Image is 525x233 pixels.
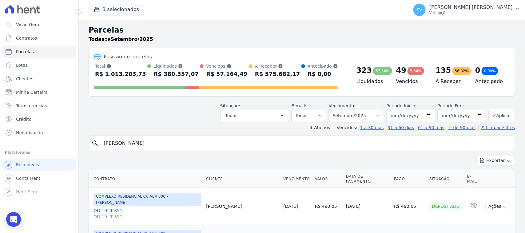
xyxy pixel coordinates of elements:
[204,170,281,188] th: Cliente
[465,170,483,188] th: E-mail
[2,127,76,139] a: Negativação
[93,207,201,220] a: QD 19 LT 351QD 19 LT 351
[482,67,498,75] div: 0,00%
[292,103,307,108] label: E-mail:
[308,69,338,79] div: R$ 0,00
[89,4,144,15] button: 3 selecionados
[427,170,465,188] th: Situação
[475,78,505,85] h4: Antecipado
[418,125,444,130] a: 61 a 90 dias
[153,69,199,79] div: R$ 380.357,07
[373,67,392,75] div: 37,54%
[408,67,424,75] div: 5,64%
[206,63,247,69] div: Vencidos
[16,62,28,68] span: Lotes
[429,202,462,211] div: Depositado
[308,63,338,69] div: Antecipado
[392,188,427,225] td: R$ 490,05
[93,214,201,220] span: QD 19 LT 351
[309,125,330,130] label: ↯ Atalhos
[93,193,201,206] span: COMPLEXO RESIDENCIAL CUIABÁ 300 - [PERSON_NAME]
[89,170,204,188] th: Contrato
[16,76,33,82] span: Clientes
[2,32,76,44] a: Contratos
[220,109,289,122] button: Todos
[417,8,422,12] span: SV
[408,1,525,18] button: SV [PERSON_NAME] [PERSON_NAME] Ver opções
[2,73,76,85] a: Clientes
[91,140,99,147] i: search
[16,103,47,109] span: Transferências
[16,116,32,122] span: Crédito
[486,202,510,211] button: Ações
[16,130,43,136] span: Negativação
[6,212,21,227] div: Open Intercom Messenger
[204,188,281,225] td: [PERSON_NAME]
[2,18,76,31] a: Visão Geral
[475,65,480,75] div: 0
[16,175,40,181] span: Conta Hent
[2,59,76,71] a: Lotes
[392,170,427,188] th: Pago
[2,172,76,184] a: Conta Hent
[16,162,39,168] span: Recebíveis
[344,170,392,188] th: Data de Pagamento
[16,49,34,55] span: Parcelas
[396,65,406,75] div: 49
[388,125,414,130] a: 31 a 60 dias
[206,69,247,79] div: R$ 57.164,49
[283,204,298,209] a: [DATE]
[478,125,515,130] a: ✗ Limpar Filtros
[344,188,392,225] td: [DATE]
[153,63,199,69] div: Liquidados
[220,103,240,108] label: Situação:
[255,63,300,69] div: A Receber
[489,109,515,122] button: Aplicar
[89,25,515,36] h2: Parcelas
[312,170,344,188] th: Valor
[225,112,237,119] span: Todos
[100,137,512,149] input: Buscar por nome do lote ou do cliente
[312,188,344,225] td: R$ 490,05
[16,22,41,28] span: Visão Geral
[281,170,312,188] th: Vencimento
[448,125,476,130] a: + de 90 dias
[16,89,48,95] span: Minha Carteira
[2,86,76,98] a: Minha Carteira
[356,65,372,75] div: 323
[16,35,37,41] span: Contratos
[2,45,76,58] a: Parcelas
[95,63,146,69] div: Total
[89,36,153,43] p: de
[452,67,471,75] div: 56,82%
[89,36,105,42] strong: Todas
[360,125,384,130] a: 1 a 30 dias
[334,125,357,130] label: Vencidos:
[255,69,300,79] div: R$ 575.682,17
[95,69,146,79] div: R$ 1.013.203,73
[429,10,513,15] p: Ver opções
[329,103,356,108] label: Vencimento:
[476,156,515,165] button: Exportar
[429,4,513,10] p: [PERSON_NAME] [PERSON_NAME]
[396,78,426,85] h4: Vencidos
[5,149,74,156] div: Plataformas
[436,78,466,85] h4: A Receber
[104,53,152,61] div: Posição de parcelas
[436,65,451,75] div: 135
[2,159,76,171] a: Recebíveis
[2,100,76,112] a: Transferências
[387,103,417,108] label: Período Inicío:
[111,36,153,42] strong: Setembro/2025
[2,113,76,125] a: Crédito
[438,103,486,109] label: Período Fim:
[356,78,386,85] h4: Liquidados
